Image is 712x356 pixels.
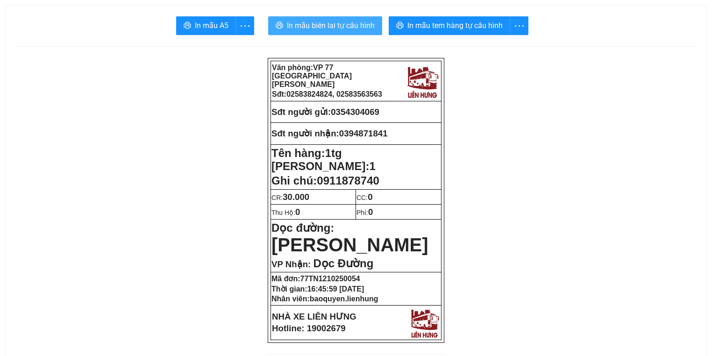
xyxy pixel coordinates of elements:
[184,21,191,30] span: printer
[271,147,376,172] strong: Tên hàng:
[272,64,352,88] span: VP 77 [GEOGRAPHIC_DATA][PERSON_NAME]
[271,174,379,187] span: Ghi chú:
[195,20,228,31] span: In mẫu A5
[510,16,528,35] button: more
[310,295,378,303] span: baoquyen.lienhung
[408,306,441,339] img: logo
[300,275,360,283] span: 77TN1210250054
[271,128,339,138] strong: Sđt người nhận:
[407,20,503,31] span: In mẫu tem hàng tự cấu hình
[236,20,254,32] span: more
[317,174,379,187] span: 0911878740
[271,235,428,255] span: [PERSON_NAME]
[339,128,388,138] span: 0394871841
[276,21,283,30] span: printer
[271,259,311,269] span: VP Nhận:
[286,90,382,98] span: 02583824824, 02583563563
[271,209,300,216] span: Thu Hộ:
[396,21,404,30] span: printer
[272,312,356,321] strong: NHÀ XE LIÊN HƯNG
[405,64,440,99] img: logo
[176,16,236,35] button: printerIn mẫu A5
[331,107,379,117] span: 0354304069
[271,107,331,117] strong: Sđt người gửi:
[369,160,375,172] span: 1
[271,147,376,172] span: 1tg [PERSON_NAME]:
[356,194,373,201] span: CC:
[272,323,346,333] strong: Hotline: 19002679
[307,285,364,293] span: 16:45:59 [DATE]
[271,295,378,303] strong: Nhân viên:
[389,16,510,35] button: printerIn mẫu tem hàng tự cấu hình
[368,192,372,202] span: 0
[510,20,528,32] span: more
[287,20,375,31] span: In mẫu biên lai tự cấu hình
[268,16,382,35] button: printerIn mẫu biên lai tự cấu hình
[271,221,428,254] strong: Dọc đường:
[283,192,309,202] span: 30.000
[313,257,373,270] span: Dọc Đường
[272,90,382,98] strong: Sđt:
[271,275,360,283] strong: Mã đơn:
[271,194,309,201] span: CR:
[271,285,364,293] strong: Thời gian:
[272,64,352,88] strong: Văn phòng:
[368,207,373,217] span: 0
[356,209,373,216] span: Phí:
[295,207,300,217] span: 0
[235,16,254,35] button: more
